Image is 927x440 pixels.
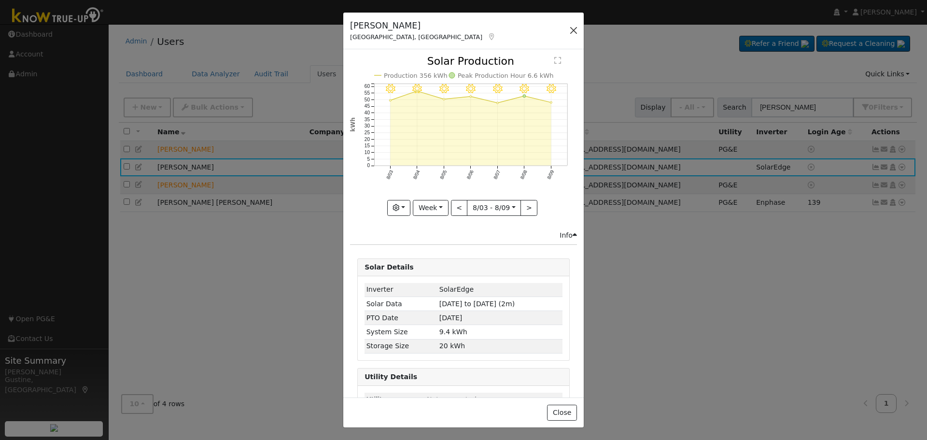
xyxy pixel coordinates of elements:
[365,130,370,135] text: 25
[439,342,465,350] span: 20 kWh
[547,84,556,94] i: 8/09 - Clear
[365,373,417,381] strong: Utility Details
[365,104,370,109] text: 45
[365,325,437,339] td: System Size
[367,156,370,162] text: 5
[367,163,370,169] text: 0
[412,84,422,94] i: 8/04 - Clear
[350,117,356,132] text: kWh
[365,263,413,271] strong: Solar Details
[439,84,449,94] i: 8/05 - Clear
[439,300,515,308] span: [DATE] to [DATE] (2m)
[412,169,421,180] text: 8/04
[560,230,577,241] div: Info
[365,393,425,407] td: Utility
[443,99,445,100] circle: onclick=""
[385,169,394,180] text: 8/03
[365,297,437,311] td: Solar Data
[365,84,370,89] text: 60
[386,84,395,94] i: 8/03 - Clear
[470,96,472,98] circle: onclick=""
[439,314,463,322] span: [DATE]
[458,72,554,79] text: Peak Production Hour 6.6 kWh
[365,90,370,96] text: 55
[523,95,526,98] circle: onclick=""
[492,169,501,180] text: 8/07
[365,97,370,102] text: 50
[497,102,499,104] circle: onclick=""
[416,90,418,92] circle: onclick=""
[365,339,437,353] td: Storage Size
[439,169,448,180] text: 8/05
[365,137,370,142] text: 20
[365,283,437,297] td: Inverter
[350,33,482,41] span: [GEOGRAPHIC_DATA], [GEOGRAPHIC_DATA]
[350,19,496,32] h5: [PERSON_NAME]
[546,169,555,180] text: 8/09
[389,99,391,101] circle: onclick=""
[547,405,576,421] button: Close
[427,396,477,403] span: Not connected
[365,143,370,149] text: 15
[427,55,514,67] text: Solar Production
[413,200,448,216] button: Week
[550,101,552,103] circle: onclick=""
[365,311,437,325] td: PTO Date
[365,117,370,122] text: 35
[466,169,475,180] text: 8/06
[487,33,496,41] a: Map
[365,124,370,129] text: 30
[439,285,474,293] span: ID: 4671487, authorized: 07/10/25
[365,110,370,115] text: 40
[520,200,537,216] button: >
[365,150,370,155] text: 10
[520,84,529,94] i: 8/08 - Clear
[439,328,467,336] span: 9.4 kWh
[466,84,476,94] i: 8/06 - Clear
[493,84,503,94] i: 8/07 - Clear
[520,169,528,180] text: 8/08
[451,200,468,216] button: <
[384,72,448,79] text: Production 356 kWh
[467,200,521,216] button: 8/03 - 8/09
[554,57,561,64] text: 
